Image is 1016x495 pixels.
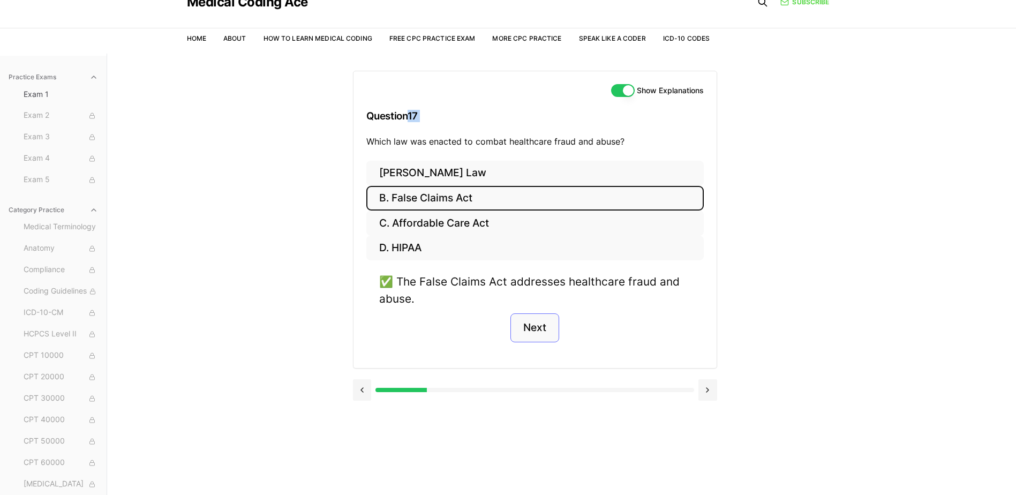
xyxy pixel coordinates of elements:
span: CPT 60000 [24,457,98,469]
a: How to Learn Medical Coding [264,34,372,42]
a: About [223,34,246,42]
div: ✅ The False Claims Act addresses healthcare fraud and abuse. [379,273,691,306]
button: [PERSON_NAME] Law [366,161,704,186]
button: ICD-10-CM [19,304,102,321]
button: B. False Claims Act [366,186,704,211]
button: Exam 4 [19,150,102,167]
button: CPT 60000 [19,454,102,471]
span: Exam 1 [24,89,98,100]
span: Exam 5 [24,174,98,186]
button: Exam 3 [19,129,102,146]
button: Coding Guidelines [19,283,102,300]
span: CPT 50000 [24,436,98,447]
span: CPT 10000 [24,350,98,362]
button: Exam 2 [19,107,102,124]
button: CPT 50000 [19,433,102,450]
span: CPT 40000 [24,414,98,426]
button: Next [510,313,559,342]
span: Exam 3 [24,131,98,143]
button: Practice Exams [4,69,102,86]
button: Exam 5 [19,171,102,189]
button: Medical Terminology [19,219,102,236]
button: Anatomy [19,240,102,257]
span: Coding Guidelines [24,286,98,297]
button: D. HIPAA [366,236,704,261]
a: More CPC Practice [492,34,561,42]
button: [MEDICAL_DATA] [19,476,102,493]
span: CPT 20000 [24,371,98,383]
h3: Question 17 [366,100,704,132]
span: Medical Terminology [24,221,98,233]
button: CPT 10000 [19,347,102,364]
button: Exam 1 [19,86,102,103]
button: CPT 40000 [19,411,102,429]
p: Which law was enacted to combat healthcare fraud and abuse? [366,135,704,148]
label: Show Explanations [637,87,704,94]
span: [MEDICAL_DATA] [24,478,98,490]
button: Compliance [19,261,102,279]
span: ICD-10-CM [24,307,98,319]
span: HCPCS Level II [24,328,98,340]
span: Exam 2 [24,110,98,122]
button: CPT 20000 [19,369,102,386]
button: HCPCS Level II [19,326,102,343]
span: CPT 30000 [24,393,98,404]
a: ICD-10 Codes [663,34,710,42]
a: Home [187,34,206,42]
button: CPT 30000 [19,390,102,407]
span: Exam 4 [24,153,98,164]
a: Speak Like a Coder [579,34,646,42]
span: Compliance [24,264,98,276]
a: Free CPC Practice Exam [389,34,476,42]
button: C. Affordable Care Act [366,211,704,236]
button: Category Practice [4,201,102,219]
span: Anatomy [24,243,98,254]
